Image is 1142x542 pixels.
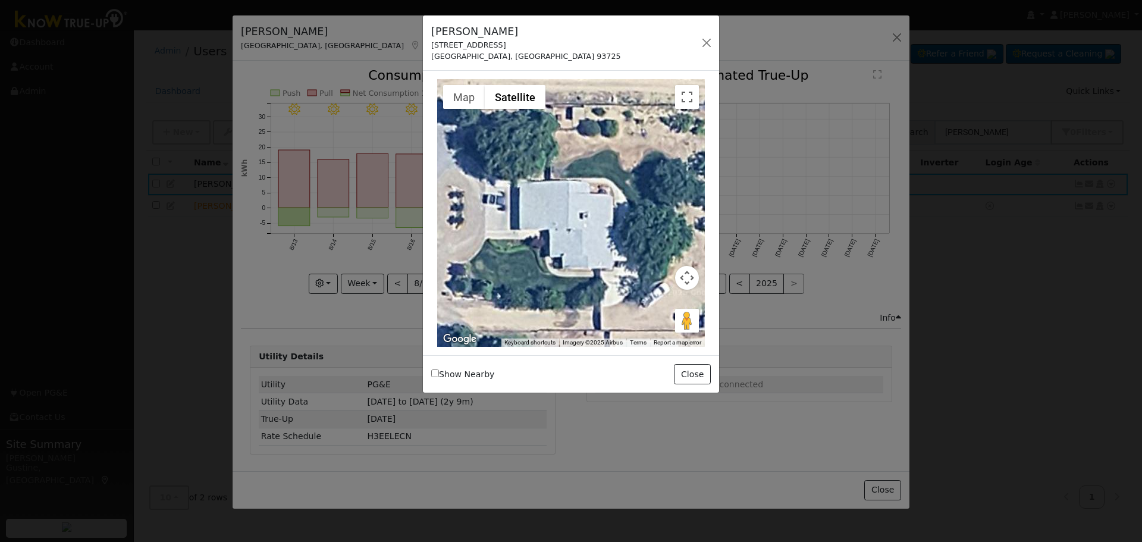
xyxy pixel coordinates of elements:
input: Show Nearby [431,369,439,377]
label: Show Nearby [431,368,494,381]
h5: [PERSON_NAME] [431,24,620,39]
button: Close [674,364,710,384]
a: Report a map error [654,339,701,346]
button: Keyboard shortcuts [504,339,556,347]
a: Terms (opens in new tab) [630,339,647,346]
button: Map camera controls [675,266,699,290]
div: [STREET_ADDRESS] [431,39,620,51]
div: [GEOGRAPHIC_DATA], [GEOGRAPHIC_DATA] 93725 [431,51,620,62]
button: Drag Pegman onto the map to open Street View [675,309,699,333]
img: Google [440,331,479,347]
a: Open this area in Google Maps (opens a new window) [440,331,479,347]
span: Imagery ©2025 Airbus [563,339,623,346]
button: Show street map [443,85,485,109]
button: Toggle fullscreen view [675,85,699,109]
button: Show satellite imagery [485,85,545,109]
